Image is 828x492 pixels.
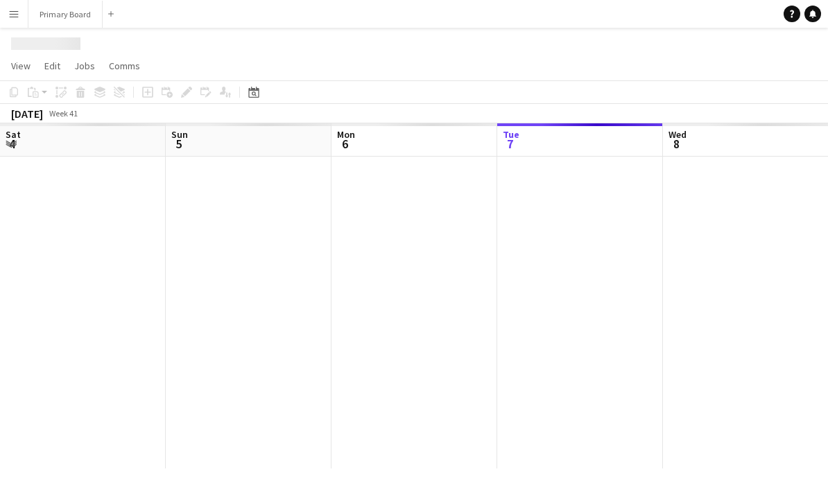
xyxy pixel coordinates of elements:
span: Sat [6,128,21,141]
button: Primary Board [28,1,103,28]
span: 6 [335,136,355,152]
span: Mon [337,128,355,141]
span: Jobs [74,60,95,72]
span: Comms [109,60,140,72]
span: Wed [669,128,687,141]
a: Jobs [69,57,101,75]
span: Week 41 [46,108,80,118]
span: 7 [501,136,519,152]
span: 4 [3,136,21,152]
span: 5 [169,136,188,152]
span: Edit [44,60,60,72]
span: 8 [666,136,687,152]
div: [DATE] [11,107,43,121]
a: Edit [39,57,66,75]
a: Comms [103,57,146,75]
span: Tue [503,128,519,141]
a: View [6,57,36,75]
span: Sun [171,128,188,141]
span: View [11,60,31,72]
